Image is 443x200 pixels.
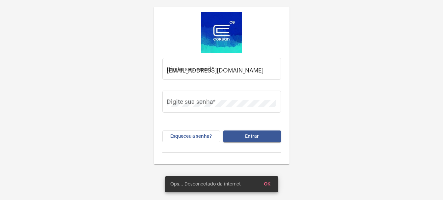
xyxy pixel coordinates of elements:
[201,12,242,53] img: d4669ae0-8c07-2337-4f67-34b0df7f5ae4.jpeg
[170,134,212,139] span: Esqueceu a senha?
[167,67,276,74] input: Digite seu email
[162,130,220,142] button: Esqueceu a senha?
[259,178,276,190] button: OK
[170,181,241,187] span: Ops... Desconectado da internet
[223,130,281,142] button: Entrar
[264,182,270,186] span: OK
[245,134,259,139] span: Entrar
